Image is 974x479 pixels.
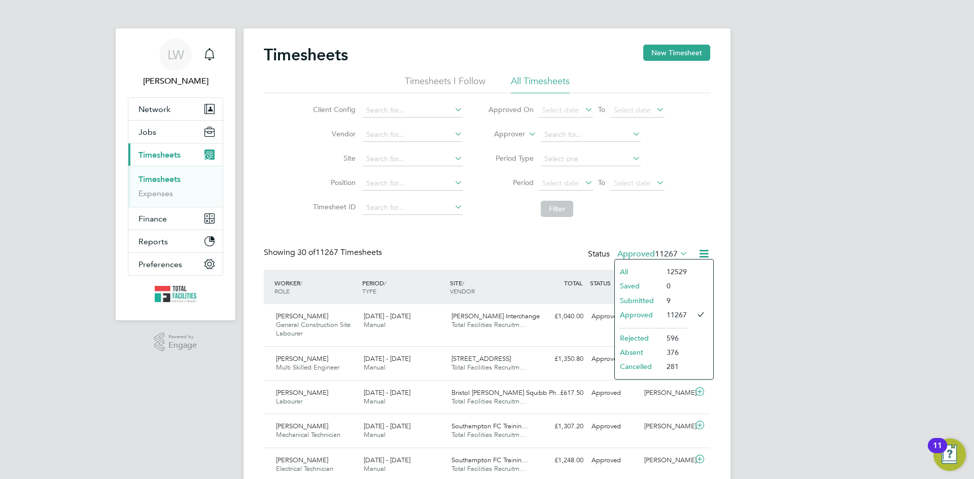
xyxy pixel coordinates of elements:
[662,308,687,322] li: 11267
[364,363,386,372] span: Manual
[595,103,608,116] span: To
[405,75,485,93] li: Timesheets I Follow
[615,293,662,308] li: Submitted
[615,359,662,374] li: Cancelled
[595,176,608,189] span: To
[542,178,579,188] span: Select date
[451,456,528,464] span: Southampton FC Trainin…
[310,178,356,187] label: Position
[276,388,328,397] span: [PERSON_NAME]
[617,249,688,259] label: Approved
[614,105,650,115] span: Select date
[451,312,540,320] span: [PERSON_NAME] Interchange
[451,388,563,397] span: Bristol [PERSON_NAME] Squibb Ph…
[588,247,690,262] div: Status
[384,279,386,287] span: /
[535,418,587,435] div: £1,307.20
[587,418,640,435] div: Approved
[364,312,410,320] span: [DATE] - [DATE]
[167,48,184,61] span: LW
[362,287,376,295] span: TYPE
[587,351,640,367] div: Approved
[138,189,173,198] a: Expenses
[128,143,223,166] button: Timesheets
[541,201,573,217] button: Filter
[542,105,579,115] span: Select date
[276,354,328,363] span: [PERSON_NAME]
[138,260,182,269] span: Preferences
[128,286,223,302] a: Go to home page
[450,287,475,295] span: VENDOR
[154,333,197,352] a: Powered byEngage
[276,363,339,372] span: Multi Skilled Engineer
[138,127,156,137] span: Jobs
[138,104,170,114] span: Network
[264,247,384,258] div: Showing
[128,98,223,120] button: Network
[462,279,464,287] span: /
[587,308,640,325] div: Approved
[364,397,386,406] span: Manual
[615,308,662,322] li: Approved
[128,166,223,207] div: Timesheets
[451,422,528,430] span: Southampton FC Trainin…
[128,253,223,275] button: Preferences
[451,397,526,406] span: Total Facilities Recruitm…
[138,237,168,246] span: Reports
[138,174,181,184] a: Timesheets
[479,129,525,139] label: Approver
[168,333,197,341] span: Powered by
[274,287,290,295] span: ROLE
[364,354,410,363] span: [DATE] - [DATE]
[360,274,447,300] div: PERIOD
[587,385,640,401] div: Approved
[511,75,570,93] li: All Timesheets
[662,293,687,308] li: 9
[364,422,410,430] span: [DATE] - [DATE]
[451,464,526,473] span: Total Facilities Recruitm…
[364,430,386,439] span: Manual
[128,230,223,252] button: Reports
[933,438,966,471] button: Open Resource Center, 11 new notifications
[310,154,356,163] label: Site
[276,312,328,320] span: [PERSON_NAME]
[138,214,167,224] span: Finance
[662,279,687,293] li: 0
[933,446,942,459] div: 11
[662,265,687,279] li: 12529
[363,103,463,118] input: Search for...
[640,385,693,401] div: [PERSON_NAME]
[615,279,662,293] li: Saved
[128,121,223,143] button: Jobs
[535,351,587,367] div: £1,350.80
[276,464,333,473] span: Electrical Technician
[363,176,463,191] input: Search for...
[643,45,710,61] button: New Timesheet
[168,341,197,350] span: Engage
[640,452,693,469] div: [PERSON_NAME]
[297,247,316,257] span: 30 of
[451,320,526,329] span: Total Facilities Recruitm…
[128,207,223,230] button: Finance
[276,397,302,406] span: Labourer
[662,345,687,359] li: 376
[363,152,463,166] input: Search for...
[535,452,587,469] div: £1,248.00
[363,128,463,142] input: Search for...
[310,129,356,138] label: Vendor
[128,75,223,87] span: Louise Walsh
[128,39,223,87] a: LW[PERSON_NAME]
[614,178,650,188] span: Select date
[615,265,662,279] li: All
[615,331,662,345] li: Rejected
[488,154,534,163] label: Period Type
[272,274,360,300] div: WORKER
[276,422,328,430] span: [PERSON_NAME]
[138,150,181,160] span: Timesheets
[615,345,662,359] li: Absent
[488,178,534,187] label: Period
[276,320,351,338] span: General Construction Site Labourer
[264,45,348,65] h2: Timesheets
[116,28,235,320] nav: Main navigation
[535,308,587,325] div: £1,040.00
